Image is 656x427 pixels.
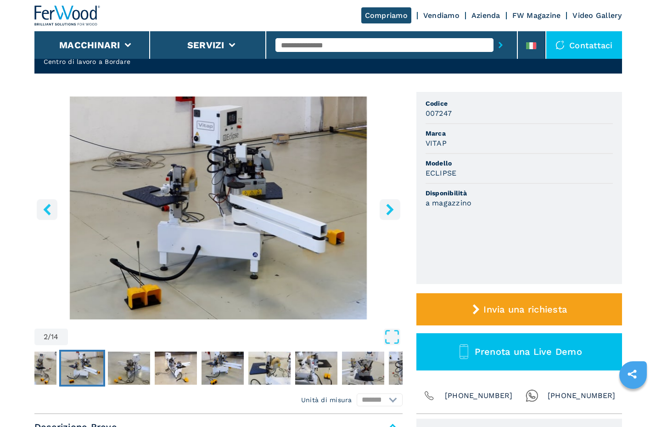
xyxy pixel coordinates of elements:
[12,350,381,387] nav: Thumbnail Navigation
[555,40,565,50] img: Contattaci
[483,304,567,315] span: Invia una richiesta
[512,11,561,20] a: FW Magazine
[14,352,56,385] img: 4b9b8b600c6473cdf2a77a652c6a604c
[37,199,57,220] button: left-button
[34,97,403,319] img: Centro di lavoro a Bordare VITAP ECLIPSE
[44,333,48,341] span: 2
[106,350,152,387] button: Go to Slide 3
[426,188,613,198] span: Disponibilità
[389,352,431,385] img: 0875dc47d4b7625f5b1df7773261da98
[342,352,384,385] img: f0145415c393b799160762ba26a2d9c9
[548,389,616,402] span: [PHONE_NUMBER]
[493,34,508,56] button: submit-button
[475,346,582,357] span: Prenota una Live Demo
[51,333,59,341] span: 14
[526,389,538,402] img: Whatsapp
[445,389,513,402] span: [PHONE_NUMBER]
[426,99,613,108] span: Codice
[471,11,500,20] a: Azienda
[155,352,197,385] img: 2138736692e1a403c0e66c8a98c3bf09
[423,389,436,402] img: Phone
[153,350,199,387] button: Go to Slide 4
[621,363,644,386] a: sharethis
[617,386,649,420] iframe: Chat
[426,168,457,178] h3: ECLIPSE
[59,40,120,51] button: Macchinari
[380,199,400,220] button: right-button
[34,6,101,26] img: Ferwood
[48,333,51,341] span: /
[187,40,224,51] button: Servizi
[572,11,622,20] a: Video Gallery
[546,31,622,59] div: Contattaci
[108,352,150,385] img: 6568cdc11a87db6096ad96e85894f480
[340,350,386,387] button: Go to Slide 8
[70,329,400,345] button: Open Fullscreen
[200,350,246,387] button: Go to Slide 5
[426,108,452,119] h3: 007247
[293,350,339,387] button: Go to Slide 7
[426,159,613,168] span: Modello
[44,57,142,66] h2: Centro di lavoro a Bordare
[387,350,433,387] button: Go to Slide 9
[34,97,403,319] div: Go to Slide 2
[426,138,447,148] h3: VITAP
[423,11,460,20] a: Vendiamo
[426,129,613,138] span: Marca
[61,352,103,385] img: aafce59a4c585b5b558b2967b5ca5248
[301,395,352,404] em: Unità di misura
[426,198,472,208] h3: a magazzino
[416,333,622,370] button: Prenota una Live Demo
[416,293,622,325] button: Invia una richiesta
[248,352,291,385] img: b405564112914b40e03d38a97e54df9f
[59,350,105,387] button: Go to Slide 2
[361,7,411,23] a: Compriamo
[202,352,244,385] img: 2bf3034176a87f5f626715b85ebca87c
[12,350,58,387] button: Go to Slide 1
[295,352,337,385] img: 1adbdceead05c4ed682a47391fa40d32
[247,350,292,387] button: Go to Slide 6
